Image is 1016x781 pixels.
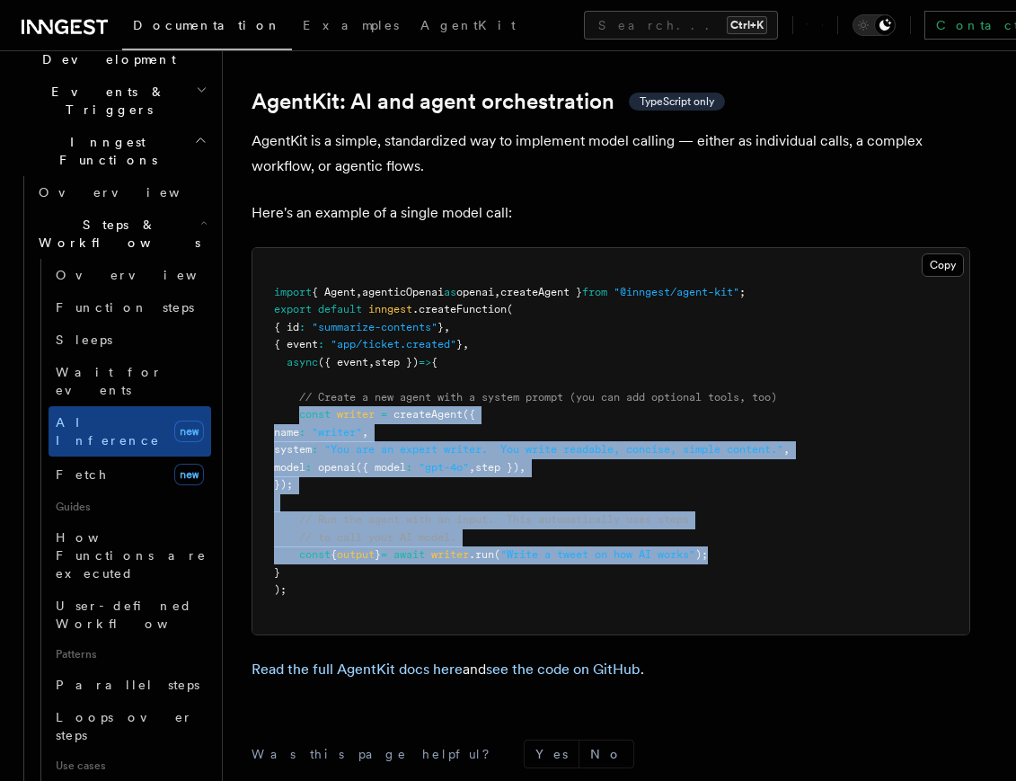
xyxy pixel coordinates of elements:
span: } [456,338,463,351]
p: AgentKit is a simple, standardized way to implement model calling — either as individual calls, a... [252,129,970,179]
span: ; [739,286,746,298]
p: Was this page helpful? [252,745,502,763]
span: .createFunction [412,303,507,315]
span: Function steps [56,300,194,315]
span: system [274,443,312,456]
span: Inngest Functions [14,133,194,169]
button: Inngest Functions [14,126,211,176]
span: { id [274,321,299,333]
button: Local Development [14,25,211,75]
button: Copy [922,253,964,277]
span: Sleeps [56,333,112,347]
span: : [318,338,324,351]
span: Parallel steps [56,678,199,692]
button: Events & Triggers [14,75,211,126]
span: } [274,566,280,579]
a: see the code on GitHub [486,661,641,678]
span: const [299,548,331,561]
a: Overview [31,176,211,209]
p: Here's an example of a single model call: [252,200,970,226]
span: ); [695,548,708,561]
a: Sleeps [49,324,211,356]
span: Wait for events [56,365,163,397]
span: } [375,548,381,561]
span: AgentKit [420,18,516,32]
a: AI Inferencenew [49,406,211,457]
span: from [582,286,607,298]
span: ({ model [356,461,406,474]
span: , [356,286,362,298]
span: }); [274,478,293,491]
span: Overview [39,185,224,200]
span: step }) [375,356,419,368]
kbd: Ctrl+K [727,16,767,34]
span: output [337,548,375,561]
span: => [419,356,431,368]
button: Yes [525,741,579,768]
span: , [463,338,469,351]
p: and . [252,657,970,682]
span: "@inngest/agent-kit" [614,286,739,298]
span: "writer" [312,426,362,439]
a: Parallel steps [49,669,211,701]
span: } [437,321,444,333]
span: Local Development [14,32,196,68]
span: "gpt-4o" [419,461,469,474]
span: import [274,286,312,298]
span: ({ [463,408,475,421]
span: .run [469,548,494,561]
span: : [299,321,305,333]
span: createAgent } [500,286,582,298]
span: "summarize-contents" [312,321,437,333]
span: How Functions are executed [56,530,207,581]
span: Steps & Workflows [31,216,200,252]
span: Examples [303,18,399,32]
a: AgentKit: AI and agent orchestrationTypeScript only [252,89,725,114]
span: = [381,408,387,421]
span: ( [494,548,500,561]
button: Steps & Workflows [31,209,211,259]
span: Patterns [49,640,211,669]
span: Documentation [133,18,281,32]
span: : [299,426,305,439]
span: export [274,303,312,315]
a: Documentation [122,5,292,50]
span: { [431,356,437,368]
span: , [469,461,475,474]
span: "app/ticket.created" [331,338,456,351]
span: ); [274,583,287,596]
span: openai [318,461,356,474]
span: inngest [368,303,412,315]
span: ( [507,303,513,315]
span: { [331,548,337,561]
span: , [362,426,368,439]
span: : [305,461,312,474]
span: async [287,356,318,368]
span: , [494,286,500,298]
span: step }) [475,461,519,474]
a: Loops over steps [49,701,211,751]
span: ({ event [318,356,368,368]
button: No [579,741,633,768]
a: Read the full AgentKit docs here [252,661,463,678]
a: Wait for events [49,356,211,406]
span: Overview [56,268,241,282]
span: : [406,461,412,474]
span: "You are an expert writer. You write readable, concise, simple content." [324,443,783,456]
span: { event [274,338,318,351]
span: // Run the agent with an input. This automatically uses steps [299,513,689,526]
span: new [174,464,204,485]
span: TypeScript only [640,94,714,109]
span: : [312,443,318,456]
span: "Write a tweet on how AI works" [500,548,695,561]
span: default [318,303,362,315]
span: const [299,408,331,421]
span: createAgent [393,408,463,421]
span: await [393,548,425,561]
span: Events & Triggers [14,83,196,119]
span: model [274,461,305,474]
span: , [783,443,790,456]
a: Examples [292,5,410,49]
span: as [444,286,456,298]
span: writer [431,548,469,561]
